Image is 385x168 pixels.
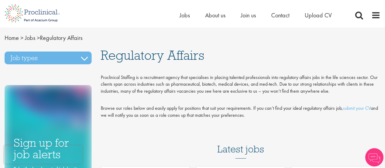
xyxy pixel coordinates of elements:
[14,137,82,160] h3: Sign up for job alerts
[20,34,23,42] span: >
[4,145,82,164] iframe: reCAPTCHA
[5,34,19,42] a: breadcrumb link to Home
[343,105,371,111] a: submit your CV
[25,34,35,42] a: breadcrumb link to Jobs
[5,34,82,42] span: Regulatory Affairs
[365,148,383,166] img: Chatbot
[305,11,332,19] a: Upload CV
[101,74,380,95] div: Proclinical Staffing is a recruitment agency that specialises in placing talented professionals i...
[5,52,92,64] h3: Job types
[101,105,380,119] div: Browse our roles below and easily apply for positions that suit your requirements. If you can’t f...
[101,47,204,63] span: Regulatory Affairs
[217,129,264,159] h3: Latest jobs
[205,11,226,19] a: About us
[241,11,256,19] a: Join us
[180,11,190,19] a: Jobs
[37,34,40,42] span: >
[271,11,289,19] a: Contact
